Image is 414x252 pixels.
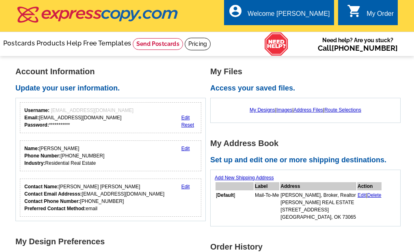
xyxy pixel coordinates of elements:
a: Edit [181,115,190,121]
div: Your login information. [20,102,201,133]
a: Help [67,39,82,47]
strong: Name: [24,146,39,151]
strong: Email: [24,115,39,121]
div: Who should we contact regarding order issues? [20,179,201,217]
a: Delete [367,192,382,198]
a: Add New Shipping Address [215,175,274,181]
strong: Preferred Contact Method: [24,206,86,211]
div: My Order [367,10,394,22]
strong: Password: [24,122,49,128]
div: Welcome [PERSON_NAME] [248,10,330,22]
i: shopping_cart [347,4,362,18]
strong: Contact Name: [24,184,59,190]
strong: Contact Email Addresss: [24,191,82,197]
a: [PHONE_NUMBER] [332,44,398,52]
a: Address Files [293,107,323,113]
div: Your personal details. [20,140,201,171]
a: Edit [181,184,190,190]
th: Address [280,182,356,190]
td: | [357,191,382,221]
b: Default [217,192,234,198]
h1: My Address Book [210,139,405,148]
span: Call [318,44,398,52]
th: Action [357,182,382,190]
span: [EMAIL_ADDRESS][DOMAIN_NAME] [51,108,133,113]
strong: Username: [24,108,50,113]
span: Need help? Are you stuck? [318,36,398,52]
h2: Access your saved files. [210,84,405,93]
div: [PERSON_NAME] [PHONE_NUMBER] Residential Real Estate [24,145,104,167]
a: shopping_cart My Order [347,9,394,19]
a: Edit [358,192,366,198]
a: Reset [181,122,194,128]
h1: My Design Preferences [15,237,210,246]
a: Images [276,107,292,113]
a: Free Templates [83,39,131,47]
a: Products [37,39,65,47]
h1: Account Information [15,67,210,76]
img: help [264,32,289,56]
td: Mail-To-Me [254,191,279,221]
strong: Industry: [24,160,45,166]
i: account_circle [228,4,243,18]
h2: Set up and edit one or more shipping destinations. [210,156,405,165]
h2: Update your user information. [15,84,210,93]
th: Label [254,182,279,190]
h1: My Files [210,67,405,76]
div: | | | [215,102,396,118]
a: Postcards [3,39,35,47]
h1: Order History [210,243,405,251]
strong: Contact Phone Number: [24,198,80,204]
a: My Designs [250,107,275,113]
div: [PERSON_NAME] [PERSON_NAME] [EMAIL_ADDRESS][DOMAIN_NAME] [PHONE_NUMBER] email [24,183,164,212]
td: [ ] [216,191,254,221]
strong: Phone Number: [24,153,60,159]
a: Edit [181,146,190,151]
td: [PERSON_NAME], Broker, Realtor [PERSON_NAME] REAL ESTATE [STREET_ADDRESS] [GEOGRAPHIC_DATA], OK 7... [280,191,356,221]
a: Route Selections [324,107,361,113]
